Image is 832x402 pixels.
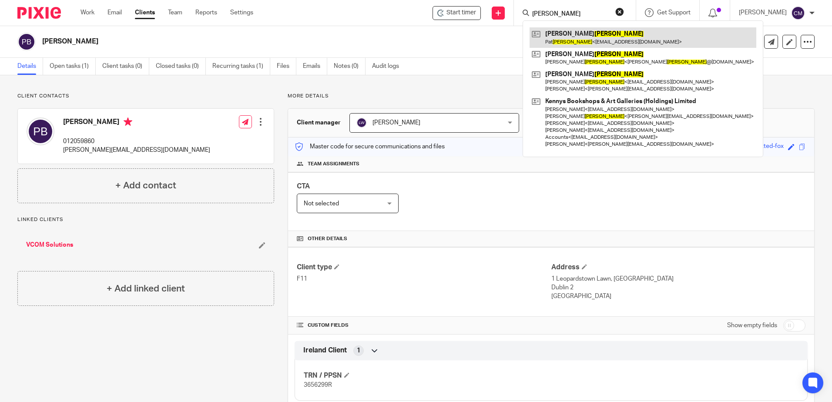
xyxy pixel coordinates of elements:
[212,58,270,75] a: Recurring tasks (1)
[308,161,359,167] span: Team assignments
[304,382,332,388] span: 3656299R
[357,346,360,355] span: 1
[297,118,341,127] h3: Client manager
[297,263,551,272] h4: Client type
[107,8,122,17] a: Email
[17,33,36,51] img: svg%3E
[372,120,420,126] span: [PERSON_NAME]
[63,137,210,146] p: 012059860
[17,216,274,223] p: Linked clients
[26,241,73,249] a: VCOM Solutions
[17,7,61,19] img: Pixie
[63,146,210,154] p: [PERSON_NAME][EMAIL_ADDRESS][DOMAIN_NAME]
[615,7,624,16] button: Clear
[42,37,565,46] h2: [PERSON_NAME]
[356,117,367,128] img: svg%3E
[334,58,366,75] a: Notes (0)
[551,283,805,292] p: Dublin 2
[297,322,551,329] h4: CUSTOM FIELDS
[297,275,551,283] p: F11
[657,10,691,16] span: Get Support
[17,93,274,100] p: Client contacts
[168,8,182,17] a: Team
[372,58,406,75] a: Audit logs
[551,275,805,283] p: 1 Leopardstown Lawn, [GEOGRAPHIC_DATA]
[303,58,327,75] a: Emails
[727,321,777,330] label: Show empty fields
[304,371,551,380] h4: TRN / PPSN
[50,58,96,75] a: Open tasks (1)
[81,8,94,17] a: Work
[303,346,347,355] span: Ireland Client
[115,179,176,192] h4: + Add contact
[107,282,185,295] h4: + Add linked client
[124,117,132,126] i: Primary
[288,93,815,100] p: More details
[195,8,217,17] a: Reports
[551,263,805,272] h4: Address
[739,8,787,17] p: [PERSON_NAME]
[297,183,310,190] span: CTA
[433,6,481,20] div: Patrick Browne
[17,58,43,75] a: Details
[295,142,445,151] p: Master code for secure communications and files
[791,6,805,20] img: svg%3E
[308,235,347,242] span: Other details
[63,117,210,128] h4: [PERSON_NAME]
[446,8,476,17] span: Start timer
[551,292,805,301] p: [GEOGRAPHIC_DATA]
[27,117,54,145] img: svg%3E
[531,10,610,18] input: Search
[102,58,149,75] a: Client tasks (0)
[277,58,296,75] a: Files
[230,8,253,17] a: Settings
[135,8,155,17] a: Clients
[156,58,206,75] a: Closed tasks (0)
[304,201,339,207] span: Not selected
